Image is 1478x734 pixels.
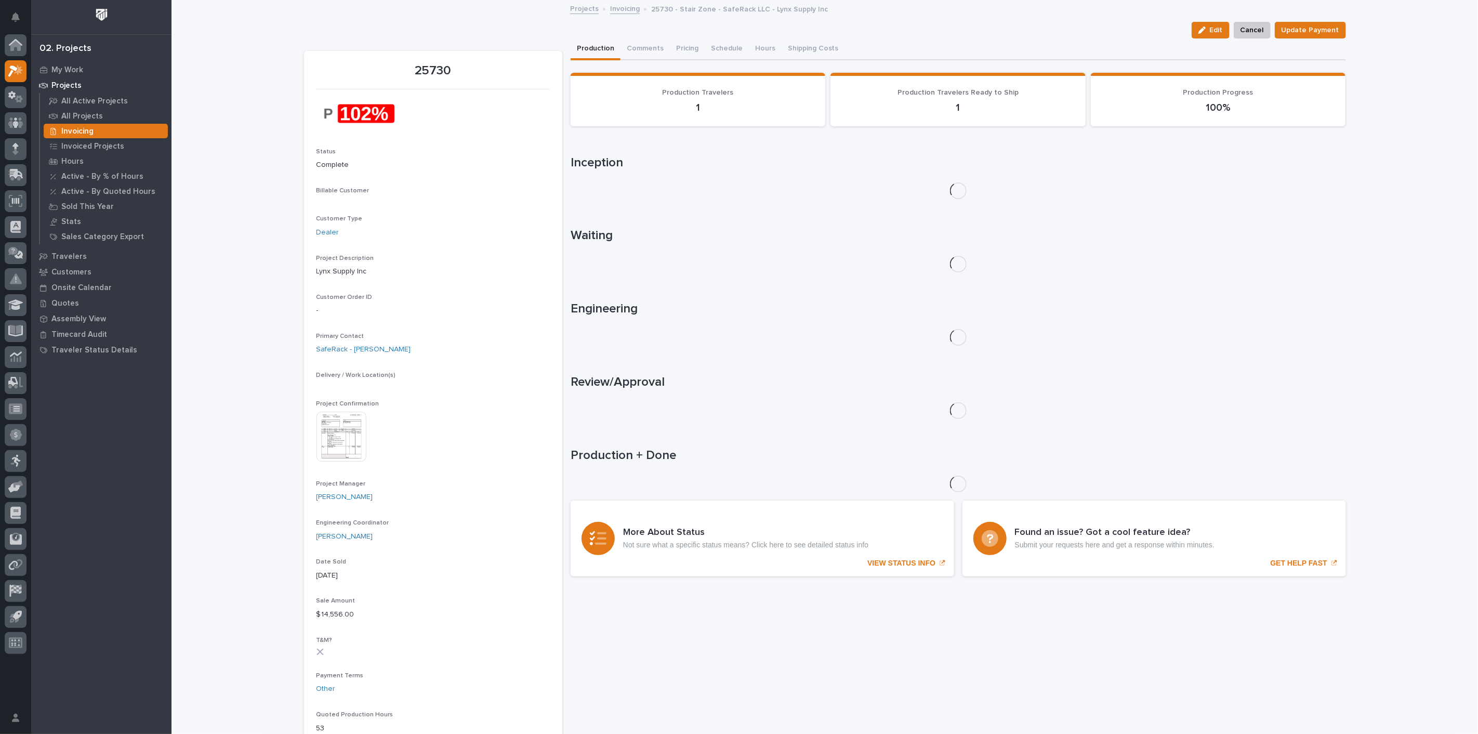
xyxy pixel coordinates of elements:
[316,531,373,542] a: [PERSON_NAME]
[316,333,364,339] span: Primary Contact
[61,172,143,181] p: Active - By % of Hours
[31,311,171,326] a: Assembly View
[623,541,868,549] p: Not sure what a specific status means? Click here to see detailed status info
[40,139,171,153] a: Invoiced Projects
[61,217,81,227] p: Stats
[13,12,27,29] div: Notifications
[705,38,749,60] button: Schedule
[1282,24,1339,36] span: Update Payment
[1210,25,1223,35] span: Edit
[316,63,550,78] p: 25730
[1015,527,1215,539] h3: Found an issue? Got a cool feature idea?
[40,169,171,183] a: Active - By % of Hours
[40,109,171,123] a: All Projects
[316,96,394,132] img: qkuKaTu7LzcSJIm49XOWz6d21XpPWEJcIu_8q6CbaxU
[5,6,27,28] button: Notifications
[316,266,550,277] p: Lynx Supply Inc
[316,520,389,526] span: Engineering Coordinator
[316,305,550,316] p: -
[51,299,79,308] p: Quotes
[316,559,347,565] span: Date Sold
[316,492,373,503] a: [PERSON_NAME]
[1234,22,1271,38] button: Cancel
[51,65,83,75] p: My Work
[316,372,396,378] span: Delivery / Work Location(s)
[316,344,411,355] a: SafeRack - [PERSON_NAME]
[51,81,82,90] p: Projects
[571,302,1346,317] h1: Engineering
[316,188,369,194] span: Billable Customer
[571,38,621,60] button: Production
[51,330,107,339] p: Timecard Audit
[40,184,171,199] a: Active - By Quoted Hours
[623,527,868,539] h3: More About Status
[31,280,171,295] a: Onsite Calendar
[40,94,171,108] a: All Active Projects
[962,501,1346,576] a: GET HELP FAST
[31,342,171,358] a: Traveler Status Details
[316,227,339,238] a: Dealer
[610,2,640,14] a: Invoicing
[40,229,171,244] a: Sales Category Export
[51,283,112,293] p: Onsite Calendar
[1183,89,1253,96] span: Production Progress
[316,673,364,679] span: Payment Terms
[316,216,363,222] span: Customer Type
[621,38,670,60] button: Comments
[61,97,128,106] p: All Active Projects
[749,38,782,60] button: Hours
[40,199,171,214] a: Sold This Year
[316,598,355,604] span: Sale Amount
[51,268,91,277] p: Customers
[51,346,137,355] p: Traveler Status Details
[316,637,333,644] span: T&M?
[316,570,550,581] p: [DATE]
[61,232,144,242] p: Sales Category Export
[316,723,550,734] p: 53
[570,2,599,14] a: Projects
[583,101,813,114] p: 1
[51,314,106,324] p: Assembly View
[651,3,828,14] p: 25730 - Stair Zone - SafeRack LLC - Lynx Supply Inc
[782,38,845,60] button: Shipping Costs
[663,89,734,96] span: Production Travelers
[31,248,171,264] a: Travelers
[31,264,171,280] a: Customers
[316,712,393,718] span: Quoted Production Hours
[316,401,379,407] span: Project Confirmation
[31,62,171,77] a: My Work
[898,89,1019,96] span: Production Travelers Ready to Ship
[571,501,954,576] a: VIEW STATUS INFO
[316,684,336,694] a: Other
[31,77,171,93] a: Projects
[31,295,171,311] a: Quotes
[61,142,124,151] p: Invoiced Projects
[1275,22,1346,38] button: Update Payment
[40,124,171,138] a: Invoicing
[316,255,374,261] span: Project Description
[316,481,366,487] span: Project Manager
[843,101,1073,114] p: 1
[1241,24,1264,36] span: Cancel
[61,112,103,121] p: All Projects
[571,375,1346,390] h1: Review/Approval
[40,214,171,229] a: Stats
[92,5,111,24] img: Workspace Logo
[61,202,114,212] p: Sold This Year
[61,187,155,196] p: Active - By Quoted Hours
[316,149,336,155] span: Status
[31,326,171,342] a: Timecard Audit
[571,155,1346,171] h1: Inception
[867,559,935,568] p: VIEW STATUS INFO
[1192,22,1230,38] button: Edit
[1271,559,1327,568] p: GET HELP FAST
[1103,101,1334,114] p: 100%
[39,43,91,55] div: 02. Projects
[571,228,1346,243] h1: Waiting
[316,294,373,300] span: Customer Order ID
[316,609,550,620] p: $ 14,556.00
[571,448,1346,463] h1: Production + Done
[670,38,705,60] button: Pricing
[316,160,550,171] p: Complete
[1015,541,1215,549] p: Submit your requests here and get a response within minutes.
